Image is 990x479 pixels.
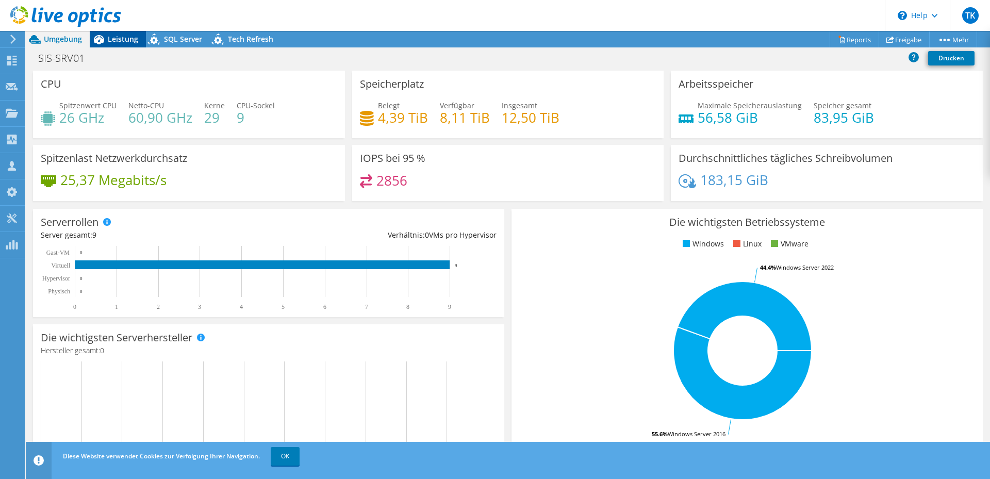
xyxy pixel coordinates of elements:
text: Hypervisor [42,275,70,282]
span: SQL Server [164,34,202,44]
text: 0 [73,303,76,310]
li: VMware [768,238,808,250]
h4: 56,58 GiB [698,112,802,123]
text: 3 [198,303,201,310]
span: Belegt [378,101,400,110]
span: Speicher gesamt [814,101,871,110]
span: 9 [92,230,96,240]
tspan: 55.6% [652,430,668,438]
span: 0 [425,230,429,240]
h3: Die wichtigsten Serverhersteller [41,332,192,343]
span: Verfügbar [440,101,474,110]
span: 0 [100,345,104,355]
span: Leistung [108,34,138,44]
h4: 83,95 GiB [814,112,874,123]
span: Netto-CPU [128,101,164,110]
tspan: Windows Server 2022 [776,263,834,271]
h4: 8,11 TiB [440,112,490,123]
text: 4 [240,303,243,310]
span: Diese Website verwendet Cookies zur Verfolgung Ihrer Navigation. [63,452,260,460]
tspan: Windows Server 2016 [668,430,725,438]
text: 7 [365,303,368,310]
a: Drucken [928,51,975,65]
div: Server gesamt: [41,229,269,241]
text: 0 [80,250,82,255]
text: 0 [80,289,82,294]
span: Maximale Speicherauslastung [698,101,802,110]
text: 6 [323,303,326,310]
h4: 25,37 Megabits/s [60,174,167,186]
h3: Speicherplatz [360,78,424,90]
h4: 60,90 GHz [128,112,192,123]
text: 9 [448,303,451,310]
text: 9 [455,263,457,268]
span: TK [962,7,979,24]
h3: Arbeitsspeicher [679,78,753,90]
h4: 26 GHz [59,112,117,123]
a: Reports [830,31,879,47]
text: 0 [80,276,82,281]
span: Tech Refresh [228,34,273,44]
h1: SIS-SRV01 [34,53,101,64]
text: Gast-VM [46,249,70,256]
h3: IOPS bei 95 % [360,153,425,164]
h3: Durchschnittliches tägliches Schreibvolumen [679,153,893,164]
a: Freigabe [879,31,930,47]
span: Umgebung [44,34,82,44]
h4: 9 [237,112,275,123]
span: Spitzenwert CPU [59,101,117,110]
a: Mehr [929,31,977,47]
h4: 29 [204,112,225,123]
h4: 183,15 GiB [700,174,768,186]
li: Windows [680,238,724,250]
h4: 12,50 TiB [502,112,559,123]
text: 1 [115,303,118,310]
h4: 2856 [376,175,407,186]
a: OK [271,447,300,466]
text: 8 [406,303,409,310]
h3: Spitzenlast Netzwerkdurchsatz [41,153,187,164]
text: 5 [282,303,285,310]
h3: Die wichtigsten Betriebssysteme [519,217,975,228]
h4: 4,39 TiB [378,112,428,123]
li: Linux [731,238,762,250]
h4: Hersteller gesamt: [41,345,497,356]
span: Kerne [204,101,225,110]
h3: Serverrollen [41,217,98,228]
text: Physisch [48,288,70,295]
h3: CPU [41,78,61,90]
svg: \n [898,11,907,20]
span: Insgesamt [502,101,537,110]
div: Verhältnis: VMs pro Hypervisor [269,229,497,241]
span: CPU-Sockel [237,101,275,110]
text: Virtuell [51,262,70,269]
text: 2 [157,303,160,310]
tspan: 44.4% [760,263,776,271]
